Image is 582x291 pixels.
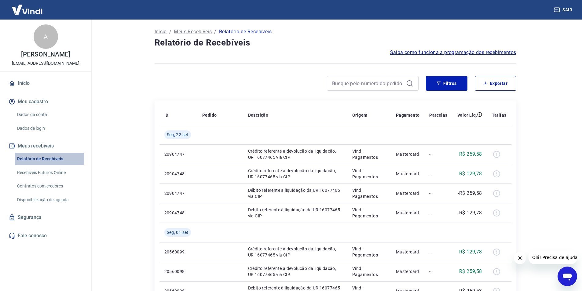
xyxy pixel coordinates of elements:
a: Contratos com credores [15,180,84,192]
button: Sair [553,4,575,16]
span: Olá! Precisa de ajuda? [4,4,51,9]
img: Vindi [7,0,47,19]
p: ID [164,112,169,118]
p: Relatório de Recebíveis [219,28,272,35]
a: Início [155,28,167,35]
h4: Relatório de Recebíveis [155,37,516,49]
a: Segurança [7,211,84,224]
p: Valor Líq. [457,112,477,118]
p: Origem [352,112,367,118]
button: Meus recebíveis [7,139,84,153]
a: Saiba como funciona a programação dos recebimentos [390,49,516,56]
p: Vindi Pagamentos [352,246,386,258]
input: Busque pelo número do pedido [332,79,404,88]
p: - [429,151,447,157]
iframe: Fechar mensagem [514,252,526,264]
a: Dados da conta [15,108,84,121]
p: Crédito referente a devolução da liquidação, UR 16077465 via CIP [248,168,342,180]
p: Mastercard [396,190,420,196]
p: - [429,268,447,275]
p: Débito referente à liquidação da UR 16077465 via CIP [248,207,342,219]
p: / [214,28,216,35]
a: Disponibilização de agenda [15,194,84,206]
p: Mastercard [396,268,420,275]
p: R$ 129,78 [459,248,482,256]
p: Crédito referente a devolução da liquidação, UR 16077465 via CIP [248,265,342,278]
p: Crédito referente a devolução da liquidação, UR 16077465 via CIP [248,246,342,258]
a: Recebíveis Futuros Online [15,166,84,179]
p: 20560099 [164,249,192,255]
p: 20904747 [164,151,192,157]
p: R$ 259,58 [459,151,482,158]
button: Exportar [475,76,516,91]
p: / [169,28,171,35]
p: - [429,210,447,216]
p: 20904747 [164,190,192,196]
p: Mastercard [396,151,420,157]
p: [PERSON_NAME] [21,51,70,58]
p: Pedido [202,112,217,118]
button: Filtros [426,76,467,91]
a: Início [7,77,84,90]
p: Mastercard [396,210,420,216]
div: A [34,24,58,49]
a: Fale conosco [7,229,84,242]
a: Dados de login [15,122,84,135]
p: 20904748 [164,210,192,216]
p: Vindi Pagamentos [352,187,386,199]
p: Vindi Pagamentos [352,207,386,219]
button: Meu cadastro [7,95,84,108]
p: R$ 129,78 [459,170,482,177]
p: Vindi Pagamentos [352,265,386,278]
p: Tarifas [492,112,507,118]
p: 20904748 [164,171,192,177]
p: Mastercard [396,171,420,177]
p: Crédito referente a devolução da liquidação, UR 16077465 via CIP [248,148,342,160]
p: R$ 259,58 [459,268,482,275]
p: -R$ 129,78 [458,209,482,216]
p: Descrição [248,112,269,118]
span: Seg, 22 set [167,132,189,138]
iframe: Mensagem da empresa [529,251,577,264]
span: Seg, 01 set [167,229,189,235]
p: 20560098 [164,268,192,275]
p: - [429,171,447,177]
p: Mastercard [396,249,420,255]
p: - [429,249,447,255]
p: [EMAIL_ADDRESS][DOMAIN_NAME] [12,60,79,67]
a: Relatório de Recebíveis [15,153,84,165]
p: - [429,190,447,196]
a: Meus Recebíveis [174,28,212,35]
p: Vindi Pagamentos [352,168,386,180]
iframe: Botão para abrir a janela de mensagens [558,267,577,286]
p: Vindi Pagamentos [352,148,386,160]
p: Pagamento [396,112,420,118]
p: Débito referente à liquidação da UR 16077465 via CIP [248,187,342,199]
p: Parcelas [429,112,447,118]
p: -R$ 259,58 [458,190,482,197]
